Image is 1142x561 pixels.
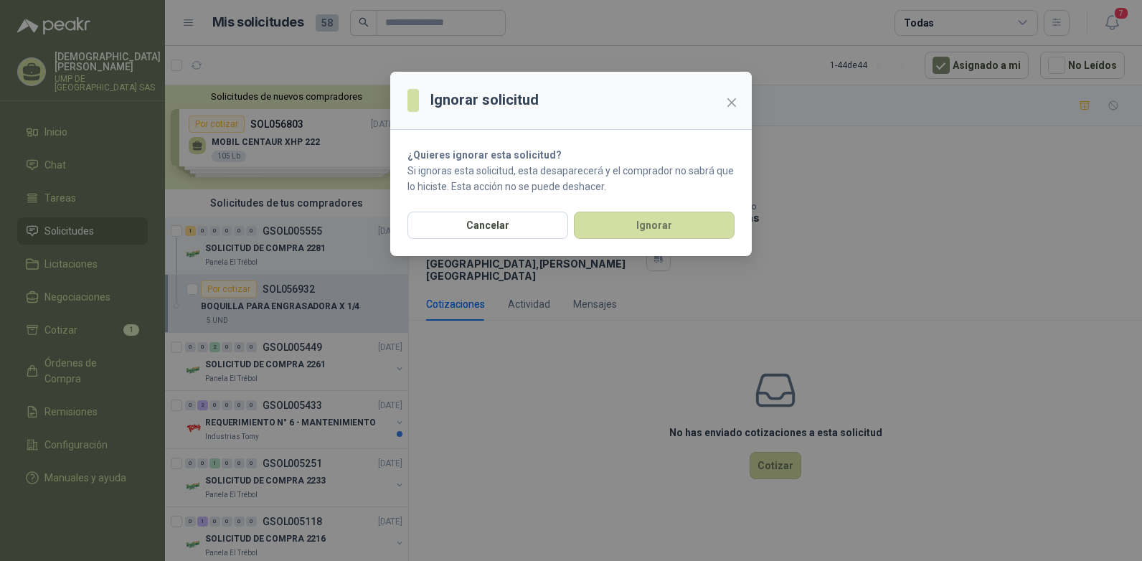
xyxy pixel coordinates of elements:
button: Cancelar [407,212,568,239]
h3: Ignorar solicitud [430,89,539,111]
p: Si ignoras esta solicitud, esta desaparecerá y el comprador no sabrá que lo hiciste. Esta acción ... [407,163,735,194]
button: Close [720,91,743,114]
strong: ¿Quieres ignorar esta solicitud? [407,149,562,161]
span: close [726,97,737,108]
button: Ignorar [574,212,735,239]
